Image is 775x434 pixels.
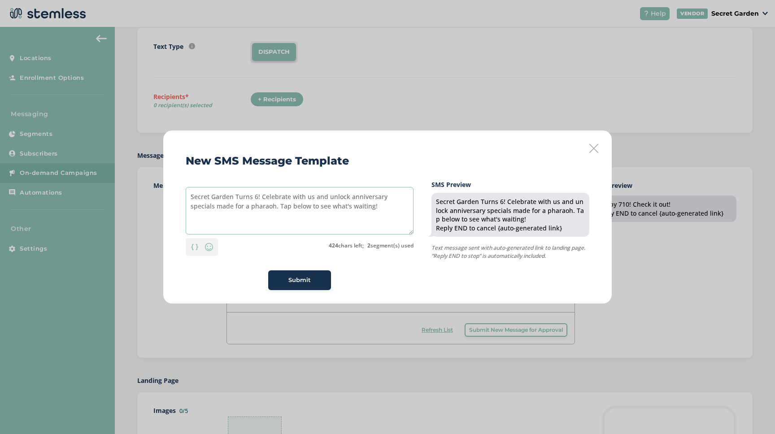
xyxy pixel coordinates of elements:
h2: New SMS Message Template [186,153,349,169]
button: Submit [268,270,331,290]
strong: 424 [329,242,338,249]
label: chars left; [329,242,364,250]
span: Submit [288,276,311,285]
img: icon-smiley-d6edb5a7.svg [204,242,214,252]
strong: 2 [367,242,370,249]
p: Text message sent with auto-generated link to landing page. “Reply END to stop” is automatically ... [431,244,589,260]
iframe: Chat Widget [730,391,775,434]
label: SMS Preview [431,180,589,189]
img: icon-brackets-fa390dc5.svg [191,244,198,250]
label: segment(s) used [367,242,414,250]
div: Secret Garden Turns 6! Celebrate with us and unlock anniversary specials made for a pharaoh. Tap ... [436,197,585,232]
